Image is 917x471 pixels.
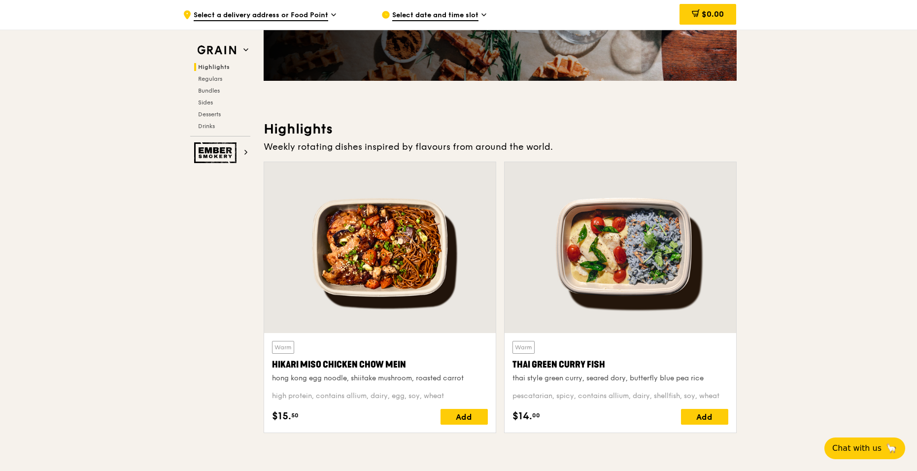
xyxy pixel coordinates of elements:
[832,442,882,454] span: Chat with us
[512,358,728,371] div: Thai Green Curry Fish
[272,341,294,354] div: Warm
[194,41,239,59] img: Grain web logo
[512,409,532,424] span: $14.
[272,373,488,383] div: hong kong egg noodle, shiitake mushroom, roasted carrot
[194,10,328,21] span: Select a delivery address or Food Point
[441,409,488,425] div: Add
[194,142,239,163] img: Ember Smokery web logo
[824,437,905,459] button: Chat with us🦙
[198,123,215,130] span: Drinks
[291,411,299,419] span: 50
[532,411,540,419] span: 00
[512,391,728,401] div: pescatarian, spicy, contains allium, dairy, shellfish, soy, wheat
[885,442,897,454] span: 🦙
[702,9,724,19] span: $0.00
[198,75,222,82] span: Regulars
[272,358,488,371] div: Hikari Miso Chicken Chow Mein
[264,140,737,154] div: Weekly rotating dishes inspired by flavours from around the world.
[272,409,291,424] span: $15.
[681,409,728,425] div: Add
[272,391,488,401] div: high protein, contains allium, dairy, egg, soy, wheat
[512,341,535,354] div: Warm
[264,120,737,138] h3: Highlights
[512,373,728,383] div: thai style green curry, seared dory, butterfly blue pea rice
[392,10,478,21] span: Select date and time slot
[198,99,213,106] span: Sides
[198,87,220,94] span: Bundles
[198,64,230,70] span: Highlights
[198,111,221,118] span: Desserts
